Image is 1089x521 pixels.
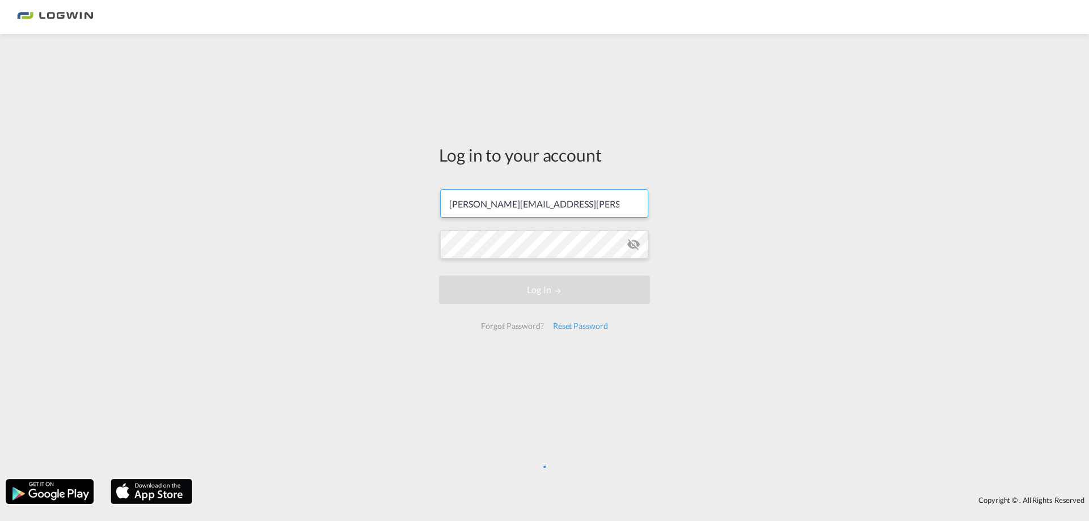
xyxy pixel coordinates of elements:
[5,478,95,505] img: google.png
[109,478,193,505] img: apple.png
[439,276,650,304] button: LOGIN
[17,5,94,30] img: bc73a0e0d8c111efacd525e4c8ad7d32.png
[440,189,648,218] input: Enter email/phone number
[198,490,1089,510] div: Copyright © . All Rights Reserved
[627,238,640,251] md-icon: icon-eye-off
[439,143,650,167] div: Log in to your account
[476,316,548,336] div: Forgot Password?
[548,316,613,336] div: Reset Password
